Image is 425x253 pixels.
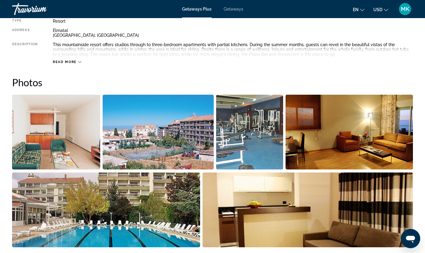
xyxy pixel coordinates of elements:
button: Open full-screen image slider [12,172,200,248]
button: Open full-screen image slider [12,94,100,170]
div: This mountainside resort offers studios through to three-bedroom apartments with partial kitchens... [53,42,413,57]
div: Resort [53,19,413,24]
a: Travorium [12,1,72,17]
span: MK [401,6,409,12]
button: User Menu [397,3,413,15]
iframe: Button to launch messaging window [401,229,420,248]
button: Change currency [373,5,388,14]
button: Open full-screen image slider [286,94,413,170]
span: Read more [53,60,77,64]
button: Read more [53,60,81,64]
div: Type [12,19,38,24]
span: USD [373,7,382,12]
button: Change language [353,5,364,14]
button: Open full-screen image slider [203,172,413,248]
button: Open full-screen image slider [216,94,283,170]
h2: Photos [12,76,413,88]
div: Description [12,42,38,57]
div: Elmatal [GEOGRAPHIC_DATA], [GEOGRAPHIC_DATA] [53,28,413,38]
button: Open full-screen image slider [103,94,213,170]
a: Getaways Plus [182,7,212,11]
a: Getaways [224,7,243,11]
div: Address [12,28,38,38]
span: en [353,7,359,12]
